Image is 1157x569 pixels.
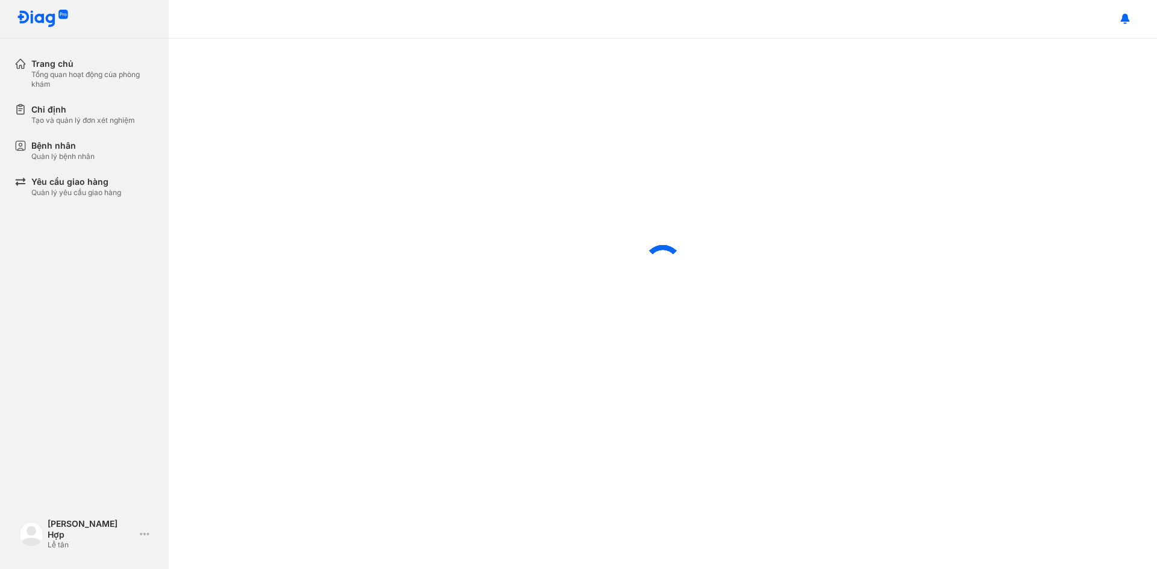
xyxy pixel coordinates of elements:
div: [PERSON_NAME] Hợp [48,518,135,540]
div: Tổng quan hoạt động của phòng khám [31,70,154,89]
img: logo [19,522,43,546]
div: Quản lý bệnh nhân [31,152,95,161]
img: logo [17,10,69,28]
div: Tạo và quản lý đơn xét nghiệm [31,116,135,125]
div: Quản lý yêu cầu giao hàng [31,188,121,197]
div: Trang chủ [31,58,154,70]
div: Chỉ định [31,104,135,116]
div: Lễ tân [48,540,135,550]
div: Yêu cầu giao hàng [31,176,121,188]
div: Bệnh nhân [31,140,95,152]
